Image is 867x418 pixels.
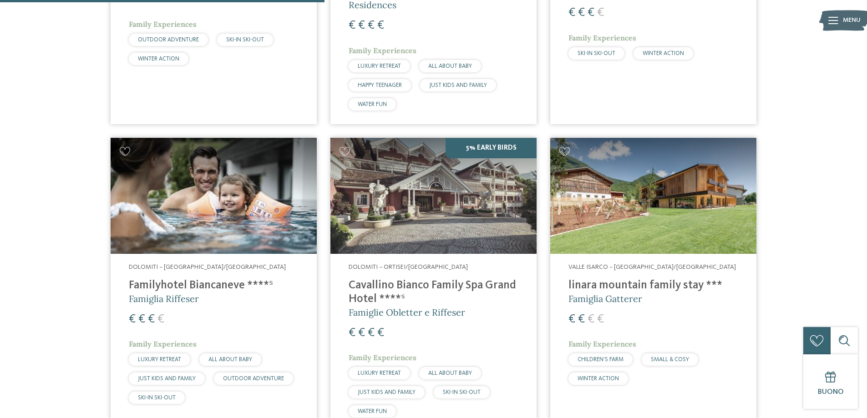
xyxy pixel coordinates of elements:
[568,279,738,292] h4: linara mountain family stay ***
[330,138,537,254] img: Family Spa Grand Hotel Cavallino Bianco ****ˢ
[588,7,594,19] span: €
[368,327,375,339] span: €
[349,20,355,31] span: €
[443,389,481,395] span: SKI-IN SKI-OUT
[358,101,387,107] span: WATER FUN
[129,264,286,270] span: Dolomiti – [GEOGRAPHIC_DATA]/[GEOGRAPHIC_DATA]
[157,313,164,325] span: €
[818,388,844,396] span: Buono
[803,354,858,409] a: Buono
[578,376,619,382] span: WINTER ACTION
[129,313,136,325] span: €
[358,389,416,395] span: JUST KIDS AND FAMILY
[129,293,199,304] span: Famiglia Riffeser
[349,353,416,362] span: Family Experiences
[429,82,487,88] span: JUST KIDS AND FAMILY
[578,7,585,19] span: €
[643,50,684,56] span: WINTER ACTION
[651,357,689,363] span: SMALL & COSY
[349,307,465,318] span: Famiglie Obletter e Riffeser
[138,376,196,382] span: JUST KIDS AND FAMILY
[349,46,416,55] span: Family Experiences
[368,20,375,31] span: €
[349,327,355,339] span: €
[358,408,387,414] span: WATER FUN
[129,20,197,29] span: Family Experiences
[588,313,594,325] span: €
[578,313,585,325] span: €
[129,339,197,348] span: Family Experiences
[578,50,615,56] span: SKI-IN SKI-OUT
[377,20,384,31] span: €
[550,138,756,254] img: Cercate un hotel per famiglie? Qui troverete solo i migliori!
[428,370,472,376] span: ALL ABOUT BABY
[358,82,402,88] span: HAPPY TEENAGER
[597,313,604,325] span: €
[148,313,155,325] span: €
[223,376,284,382] span: OUTDOOR ADVENTURE
[568,293,642,304] span: Famiglia Gatterer
[208,357,252,363] span: ALL ABOUT BABY
[349,264,468,270] span: Dolomiti – Ortisei/[GEOGRAPHIC_DATA]
[358,63,401,69] span: LUXURY RETREAT
[226,37,264,43] span: SKI-IN SKI-OUT
[138,395,176,401] span: SKI-IN SKI-OUT
[111,138,317,254] img: Cercate un hotel per famiglie? Qui troverete solo i migliori!
[568,264,736,270] span: Valle Isarco – [GEOGRAPHIC_DATA]/[GEOGRAPHIC_DATA]
[358,327,365,339] span: €
[377,327,384,339] span: €
[578,357,624,363] span: CHILDREN’S FARM
[568,7,575,19] span: €
[568,339,636,348] span: Family Experiences
[597,7,604,19] span: €
[138,357,181,363] span: LUXURY RETREAT
[358,370,401,376] span: LUXURY RETREAT
[349,279,518,306] h4: Cavallino Bianco Family Spa Grand Hotel ****ˢ
[129,279,299,292] h4: Familyhotel Biancaneve ****ˢ
[138,313,145,325] span: €
[568,33,636,42] span: Family Experiences
[428,63,472,69] span: ALL ABOUT BABY
[358,20,365,31] span: €
[568,313,575,325] span: €
[138,56,179,62] span: WINTER ACTION
[138,37,199,43] span: OUTDOOR ADVENTURE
